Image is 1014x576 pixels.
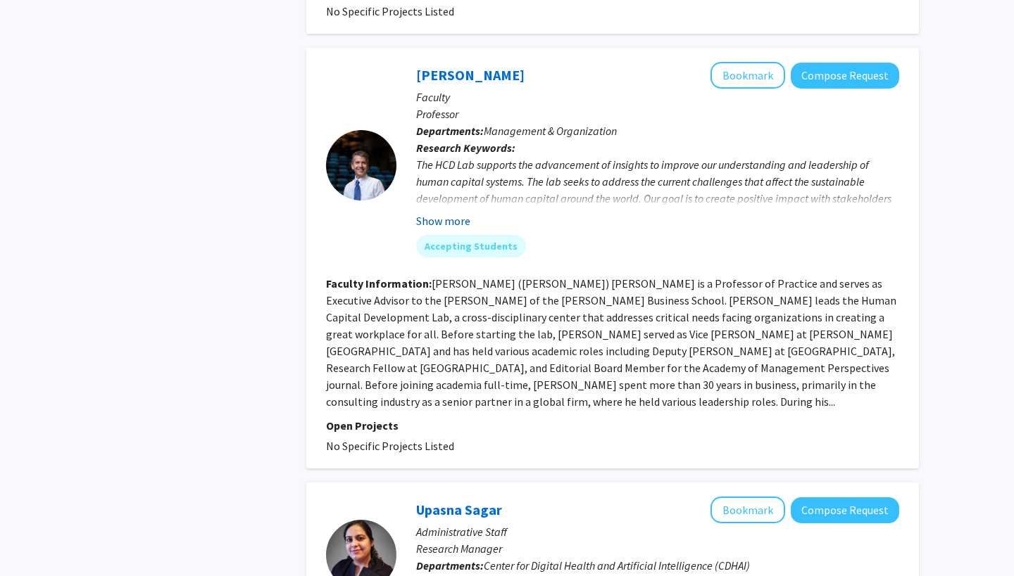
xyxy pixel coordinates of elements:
span: No Specific Projects Listed [326,4,454,18]
p: Administrative Staff [416,523,899,540]
span: Management & Organization [484,124,617,138]
iframe: Chat [11,513,60,565]
div: The HCD Lab supports the advancement of insights to improve our understanding and leadership of h... [416,156,899,274]
a: Upasna Sagar [416,501,502,518]
b: Faculty Information: [326,276,432,290]
p: Faculty [416,89,899,105]
mat-chip: Accepting Students [416,235,526,257]
b: Departments: [416,558,484,572]
b: Departments: [416,124,484,138]
p: Professor [416,105,899,122]
p: Research Manager [416,540,899,557]
b: Research Keywords: [416,141,515,155]
button: Add Upasna Sagar to Bookmarks [711,497,785,523]
span: Center for Digital Health and Artificial Intelligence (CDHAI) [484,558,750,572]
button: Add Richard Smith to Bookmarks [711,62,785,89]
span: No Specific Projects Listed [326,439,454,453]
a: [PERSON_NAME] [416,66,525,84]
p: Open Projects [326,417,899,434]
button: Show more [416,212,470,229]
fg-read-more: [PERSON_NAME] ([PERSON_NAME]) [PERSON_NAME] is a Professor of Practice and serves as Executive Ad... [326,276,896,409]
button: Compose Request to Richard Smith [791,63,899,89]
button: Compose Request to Upasna Sagar [791,497,899,523]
